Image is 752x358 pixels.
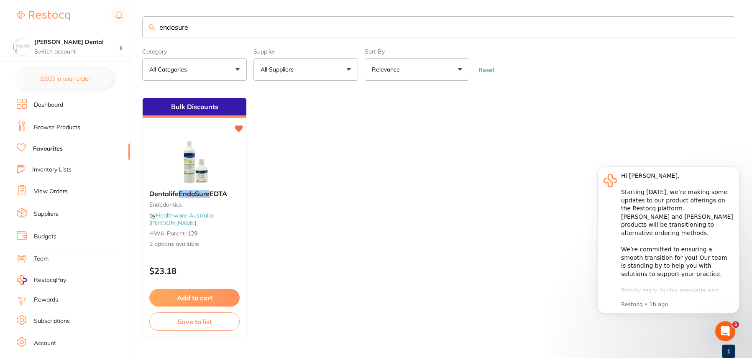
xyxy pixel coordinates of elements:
[365,58,469,81] button: Relevance
[149,190,240,197] b: Dentalife EndoSure EDTA
[210,189,227,198] span: EDTA
[149,289,240,307] button: Add to cart
[142,16,735,38] input: Search Favourite Products
[34,187,68,196] a: View Orders
[34,38,119,46] h4: Hornsby Dental
[17,6,70,26] a: Restocq Logo
[34,255,49,263] a: Team
[179,189,210,198] em: EndoSure
[32,166,72,174] a: Inventory Lists
[34,123,80,132] a: Browse Products
[476,66,497,74] button: Reset
[715,321,735,341] iframe: Intercom live chat
[36,18,148,215] div: Hi [PERSON_NAME], ​ Starting [DATE], we’re making some updates to our product offerings on the Re...
[34,101,63,109] a: Dashboard
[34,48,119,56] p: Switch account
[261,65,297,74] p: All Suppliers
[365,48,469,55] label: Sort By
[34,339,56,348] a: Account
[149,189,179,198] span: Dentalife
[34,233,56,241] a: Budgets
[149,240,240,248] span: 2 options available
[34,276,66,284] span: RestocqPay
[17,69,113,89] button: $0.00 in your order
[149,312,240,331] button: Save to list
[142,48,247,55] label: Category
[13,38,30,55] img: Hornsby Dental
[253,48,358,55] label: Supplier
[149,65,190,74] p: All Categories
[372,65,403,74] p: Relevance
[17,275,66,285] a: RestocqPay
[34,296,58,304] a: Rewards
[17,11,70,21] img: Restocq Logo
[36,147,148,154] p: Message from Restocq, sent 1h ago
[149,212,213,227] a: Healthware Australia [PERSON_NAME]
[732,321,739,328] span: 5
[149,201,240,208] small: Endodontics
[149,266,240,276] p: $23.18
[143,98,246,118] div: Bulk Discounts
[34,210,59,218] a: Suppliers
[253,58,358,81] button: All Suppliers
[33,145,63,153] a: Favourites
[34,317,70,325] a: Subscriptions
[167,141,222,183] img: Dentalife EndoSure EDTA
[149,230,197,237] span: HWA-parent-129
[149,212,213,227] span: by
[17,275,27,285] img: RestocqPay
[585,154,752,335] iframe: Intercom notifications message
[142,58,247,81] button: All Categories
